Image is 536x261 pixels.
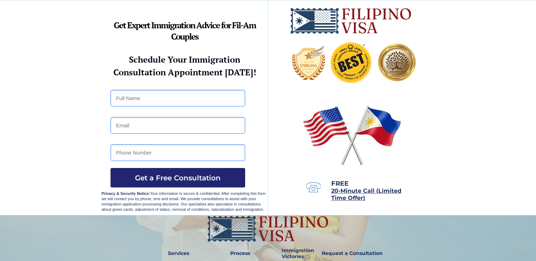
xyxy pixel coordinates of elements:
[102,191,266,211] span: Your information is secure & confidential. After completing this form we will contact you by phon...
[111,168,245,187] button: Get a Free Consultation
[282,247,314,260] strong: Immigration Victories
[331,188,401,201] a: 20-Minute Call (Limited Time Offer)
[111,144,245,161] input: Phone Number
[129,54,240,65] strong: Schedule Your Immigration
[331,187,401,201] span: 20-Minute Call (Limited Time Offer)
[322,250,383,256] strong: Request a Consultation
[113,66,256,78] strong: Consultation Appointment [DATE]!
[111,174,245,182] span: Get a Free Consultation
[102,191,150,196] strong: Privacy & Security Notice:
[168,250,189,256] strong: Services
[114,19,256,42] strong: Get Expert Immigration Advice for Fil-Am Couples
[111,90,245,106] input: Full Name
[230,250,250,256] strong: Process
[111,117,245,134] input: Email
[331,180,349,187] span: FREE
